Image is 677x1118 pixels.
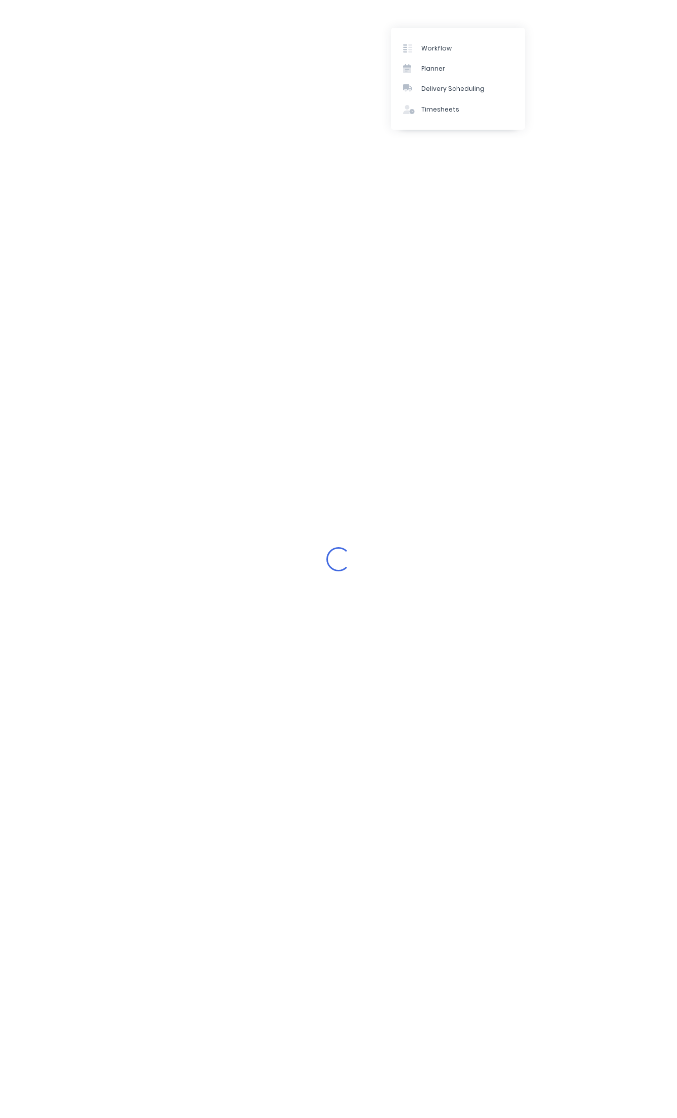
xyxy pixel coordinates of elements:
div: Planner [421,64,445,73]
a: Timesheets [391,99,525,120]
div: Delivery Scheduling [421,84,485,93]
div: Timesheets [421,105,459,114]
a: Workflow [391,38,525,58]
div: Workflow [421,44,452,53]
a: Delivery Scheduling [391,79,525,99]
a: Planner [391,59,525,79]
